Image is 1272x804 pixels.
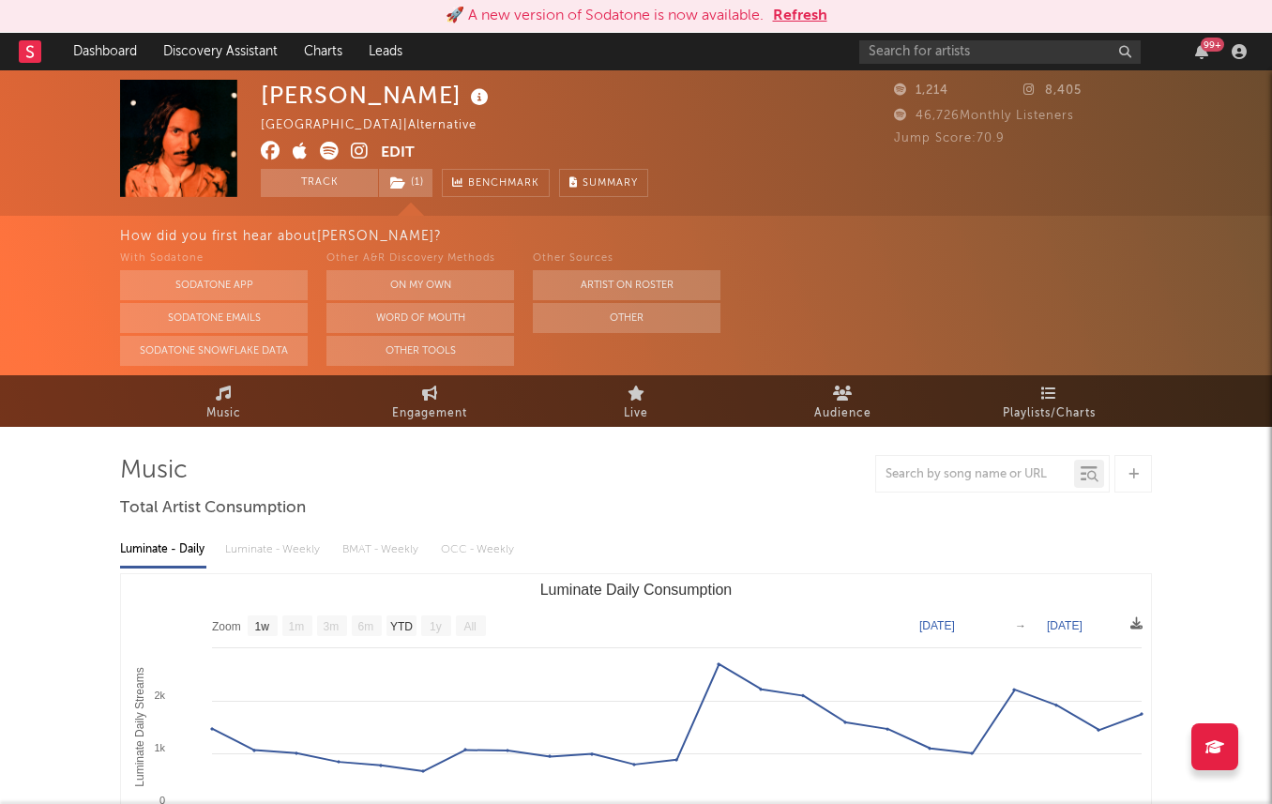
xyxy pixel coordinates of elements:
text: [DATE] [919,619,955,632]
text: → [1015,619,1026,632]
text: YTD [390,620,413,633]
input: Search by song name or URL [876,467,1074,482]
a: Discovery Assistant [150,33,291,70]
text: Luminate Daily Consumption [540,582,733,598]
button: Sodatone Snowflake Data [120,336,308,366]
span: Summary [583,178,638,189]
span: Total Artist Consumption [120,497,306,520]
a: Music [120,375,326,427]
button: (1) [379,169,432,197]
button: Summary [559,169,648,197]
a: Benchmark [442,169,550,197]
input: Search for artists [859,40,1141,64]
text: 1k [154,742,165,753]
text: 1y [430,620,442,633]
button: 99+ [1195,44,1208,59]
a: Leads [356,33,416,70]
text: Zoom [212,620,241,633]
a: Live [533,375,739,427]
text: All [463,620,476,633]
button: Edit [381,142,415,165]
span: 8,405 [1023,84,1082,97]
button: Artist on Roster [533,270,720,300]
span: 46,726 Monthly Listeners [894,110,1074,122]
div: With Sodatone [120,248,308,270]
div: [PERSON_NAME] [261,80,493,111]
button: Track [261,169,378,197]
button: Sodatone App [120,270,308,300]
button: Other [533,303,720,333]
text: 1m [289,620,305,633]
a: Playlists/Charts [946,375,1152,427]
div: How did you first hear about [PERSON_NAME] ? [120,225,1272,248]
button: On My Own [326,270,514,300]
text: [DATE] [1047,619,1083,632]
div: 🚀 A new version of Sodatone is now available. [446,5,764,27]
span: Music [206,402,241,425]
div: [GEOGRAPHIC_DATA] | Alternative [261,114,498,137]
div: Luminate - Daily [120,534,206,566]
span: Benchmark [468,173,539,195]
button: Refresh [773,5,827,27]
text: 3m [324,620,340,633]
span: Playlists/Charts [1003,402,1096,425]
text: 6m [358,620,374,633]
span: Jump Score: 70.9 [894,132,1005,144]
text: 2k [154,690,165,701]
button: Sodatone Emails [120,303,308,333]
text: 1w [255,620,270,633]
span: Engagement [392,402,467,425]
button: Word Of Mouth [326,303,514,333]
span: 1,214 [894,84,948,97]
a: Charts [291,33,356,70]
div: 99 + [1201,38,1224,52]
a: Audience [739,375,946,427]
div: Other Sources [533,248,720,270]
a: Dashboard [60,33,150,70]
span: Audience [814,402,871,425]
span: ( 1 ) [378,169,433,197]
button: Other Tools [326,336,514,366]
a: Engagement [326,375,533,427]
text: Luminate Daily Streams [133,667,146,786]
div: Other A&R Discovery Methods [326,248,514,270]
span: Live [624,402,648,425]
